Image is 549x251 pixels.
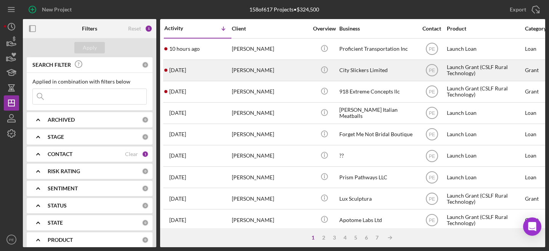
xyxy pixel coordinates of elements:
div: 0 [142,202,149,209]
time: 2025-08-04 17:54 [169,131,186,137]
time: 2025-07-29 17:38 [169,174,186,180]
text: PE [429,68,435,73]
div: 2 [318,235,329,241]
div: 5 [350,235,361,241]
time: 2025-08-04 17:33 [169,153,186,159]
b: PRODUCT [48,237,73,243]
div: 0 [142,219,149,226]
div: [PERSON_NAME] [232,167,308,187]
div: Business [339,26,416,32]
div: 918 Extreme Concepts llc [339,82,416,102]
div: [PERSON_NAME] [232,82,308,102]
div: Client [232,26,308,32]
div: Prism Pathways LLC [339,167,416,187]
div: 6 [361,235,372,241]
time: 2025-07-28 20:58 [169,196,186,202]
div: [PERSON_NAME] [232,146,308,166]
div: Export [510,2,526,17]
div: 1 [308,235,318,241]
div: Launch Grant (CSLF Rural Technology) [447,60,523,80]
div: Open Intercom Messenger [523,217,541,236]
div: 0 [142,185,149,192]
text: PE [429,111,435,116]
b: SEARCH FILTER [32,62,71,68]
div: Product [447,26,523,32]
div: [PERSON_NAME] [232,39,308,59]
div: Contact [417,26,446,32]
div: New Project [42,2,72,17]
div: [PERSON_NAME] [232,103,308,123]
div: Launch Loan [447,167,523,187]
time: 2025-08-07 19:29 [169,88,186,95]
button: Export [502,2,545,17]
div: 0 [142,61,149,68]
div: 4 [340,235,350,241]
div: Applied in combination with filters below [32,79,147,85]
div: Lux Sculptura [339,188,416,209]
div: 1 [142,151,149,158]
div: ?? [339,146,416,166]
time: 2025-07-27 15:51 [169,217,186,223]
text: PE [429,175,435,180]
button: PE [4,232,19,247]
b: RISK RATING [48,168,80,174]
div: Forget Me Not Bridal Boutique [339,124,416,145]
div: [PERSON_NAME] Italian Meatballs [339,103,416,123]
div: Launch Loan [447,146,523,166]
div: City Slickers Limited [339,60,416,80]
b: STATE [48,220,63,226]
text: PE [429,153,435,159]
b: CONTACT [48,151,72,157]
div: Launch Grant (CSLF Rural Technology) [447,82,523,102]
div: 0 [142,134,149,140]
b: ARCHIVED [48,117,75,123]
div: Apply [83,42,97,53]
div: Launch Loan [447,39,523,59]
div: [PERSON_NAME] [232,124,308,145]
div: Overview [310,26,339,32]
text: PE [429,196,435,201]
b: STAGE [48,134,64,140]
div: Launch Grant (CSLF Rural Technology) [447,188,523,209]
time: 2025-08-06 16:28 [169,110,186,116]
b: SENTIMENT [48,185,78,191]
div: Apotome Labs Ltd [339,210,416,230]
div: 0 [142,168,149,175]
button: New Project [23,2,79,17]
div: [PERSON_NAME] [232,60,308,80]
div: 1 [145,25,152,32]
text: PE [429,89,435,95]
text: PE [9,238,14,242]
div: Launch Loan [447,103,523,123]
div: Launch Loan [447,124,523,145]
b: STATUS [48,203,67,209]
button: Apply [74,42,105,53]
div: Clear [125,151,138,157]
div: [PERSON_NAME] [232,210,308,230]
time: 2025-08-11 03:58 [169,46,200,52]
div: Reset [128,26,141,32]
div: Proficient Transportation Inc [339,39,416,59]
div: 0 [142,237,149,243]
time: 2025-08-08 16:26 [169,67,186,73]
div: 0 [142,116,149,123]
div: 3 [329,235,340,241]
b: Filters [82,26,97,32]
div: 158 of 617 Projects • $324,500 [249,6,319,13]
text: PE [429,47,435,52]
div: Launch Grant (CSLF Rural Technology) [447,210,523,230]
div: Activity [164,25,198,31]
div: 7 [372,235,382,241]
div: [PERSON_NAME] [232,188,308,209]
text: PE [429,132,435,137]
text: PE [429,217,435,223]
